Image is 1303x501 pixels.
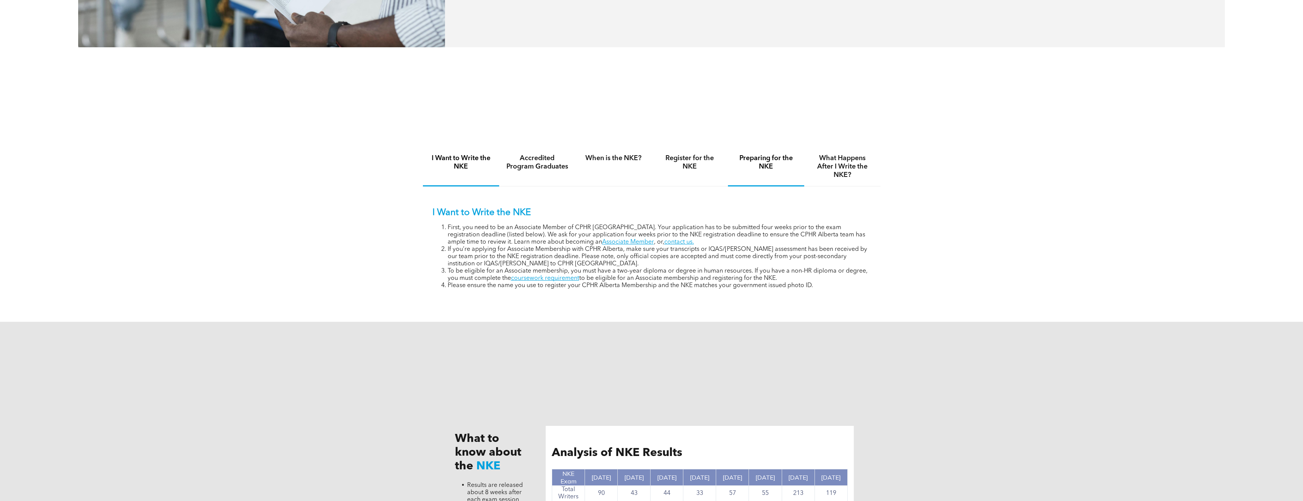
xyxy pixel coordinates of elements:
[749,469,782,486] th: [DATE]
[651,469,683,486] th: [DATE]
[811,154,874,179] h4: What Happens After I Write the NKE?
[552,447,682,459] span: Analysis of NKE Results
[506,154,569,171] h4: Accredited Program Graduates
[735,154,797,171] h4: Preparing for the NKE
[585,469,618,486] th: [DATE]
[448,268,871,282] li: To be eligible for an Associate membership, you must have a two-year diploma or degree in human r...
[432,207,871,218] p: I Want to Write the NKE
[782,469,815,486] th: [DATE]
[716,469,749,486] th: [DATE]
[815,469,847,486] th: [DATE]
[618,469,651,486] th: [DATE]
[659,154,721,171] h4: Register for the NKE
[582,154,645,162] h4: When is the NKE?
[602,239,654,245] a: Associate Member
[552,469,585,486] th: NKE Exam
[455,433,521,472] span: What to know about the
[430,154,492,171] h4: I Want to Write the NKE
[448,282,871,289] li: Please ensure the name you use to register your CPHR Alberta Membership and the NKE matches your ...
[683,469,716,486] th: [DATE]
[511,275,579,281] a: coursework requirement
[664,239,694,245] a: contact us.
[448,224,871,246] li: First, you need to be an Associate Member of CPHR [GEOGRAPHIC_DATA]. Your application has to be s...
[476,461,500,472] span: NKE
[448,246,871,268] li: If you’re applying for Associate Membership with CPHR Alberta, make sure your transcripts or IQAS...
